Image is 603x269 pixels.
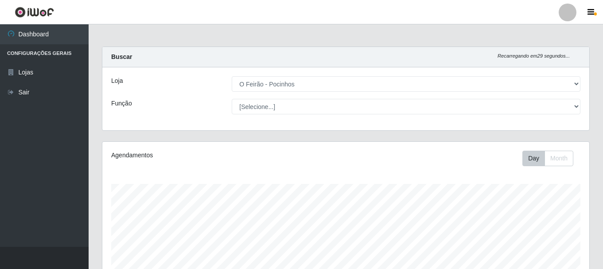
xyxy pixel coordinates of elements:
[498,53,570,58] i: Recarregando em 29 segundos...
[522,151,580,166] div: Toolbar with button groups
[522,151,545,166] button: Day
[111,53,132,60] strong: Buscar
[111,99,132,108] label: Função
[522,151,573,166] div: First group
[545,151,573,166] button: Month
[111,151,299,160] div: Agendamentos
[111,76,123,86] label: Loja
[15,7,54,18] img: CoreUI Logo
